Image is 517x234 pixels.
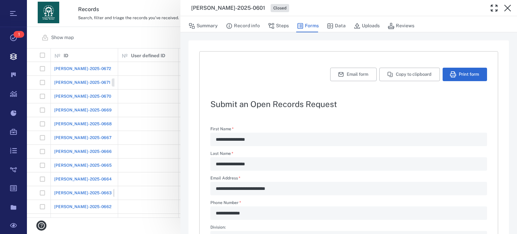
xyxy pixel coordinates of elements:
[210,182,487,195] div: Email Address
[13,31,24,38] span: 1
[487,1,501,15] button: Toggle Fullscreen
[210,176,487,182] label: Email Address
[330,68,377,81] button: Email form
[268,20,289,32] button: Steps
[15,5,29,11] span: Help
[327,20,346,32] button: Data
[210,100,487,108] h2: Submit an Open Records Request
[501,1,514,15] button: Close
[272,5,288,11] span: Closed
[210,206,487,220] div: Phone Number
[226,20,260,32] button: Record info
[210,133,487,146] div: First Name
[210,152,487,157] label: Last Name
[443,68,487,81] button: Print form
[210,201,487,206] label: Phone Number
[388,20,414,32] button: Reviews
[210,127,487,133] label: First Name
[210,225,487,231] label: Division:
[191,4,265,12] h3: [PERSON_NAME]-2025-0601
[297,20,319,32] button: Forms
[188,20,218,32] button: Summary
[379,68,440,81] button: Copy to clipboard
[210,157,487,171] div: Last Name
[354,20,380,32] button: Uploads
